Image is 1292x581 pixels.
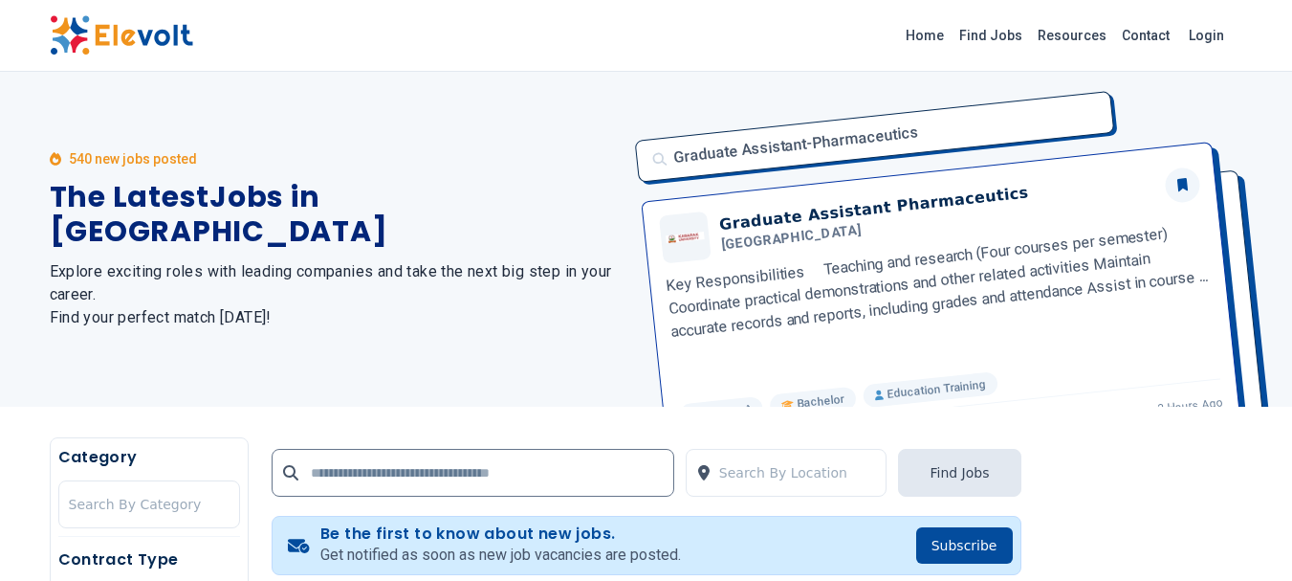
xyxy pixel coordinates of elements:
[320,544,681,567] p: Get notified as soon as new job vacancies are posted.
[69,149,197,168] p: 540 new jobs posted
[952,20,1030,51] a: Find Jobs
[898,20,952,51] a: Home
[58,446,240,469] h5: Category
[58,548,240,571] h5: Contract Type
[50,15,193,56] img: Elevolt
[50,180,624,249] h1: The Latest Jobs in [GEOGRAPHIC_DATA]
[898,449,1020,497] button: Find Jobs
[50,260,624,329] h2: Explore exciting roles with leading companies and take the next big step in your career. Find you...
[320,525,681,544] h4: Be the first to know about new jobs.
[1114,20,1177,51] a: Contact
[1030,20,1114,51] a: Resources
[1177,16,1236,55] a: Login
[916,527,1013,564] button: Subscribe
